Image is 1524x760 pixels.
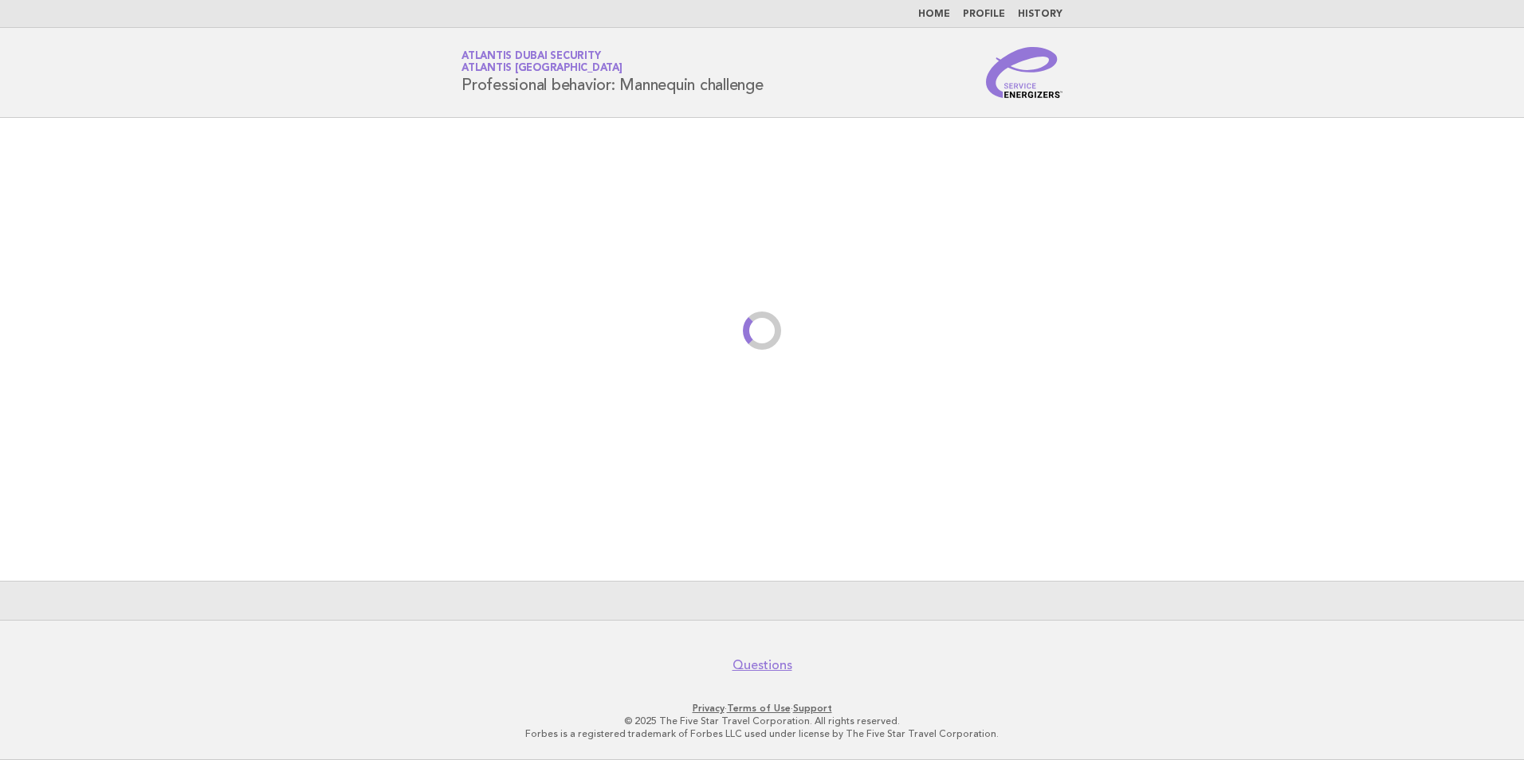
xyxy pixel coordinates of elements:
img: Service Energizers [986,47,1062,98]
span: Atlantis [GEOGRAPHIC_DATA] [462,64,623,74]
a: Atlantis Dubai SecurityAtlantis [GEOGRAPHIC_DATA] [462,51,623,73]
h1: Professional behavior: Mannequin challenge [462,52,764,93]
a: Support [793,703,832,714]
a: Terms of Use [727,703,791,714]
a: Privacy [693,703,725,714]
p: Forbes is a registered trademark of Forbes LLC used under license by The Five Star Travel Corpora... [274,727,1250,740]
p: · · [274,702,1250,715]
a: Questions [733,657,792,673]
p: © 2025 The Five Star Travel Corporation. All rights reserved. [274,715,1250,727]
a: Home [918,10,950,19]
a: History [1018,10,1062,19]
a: Profile [963,10,1005,19]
